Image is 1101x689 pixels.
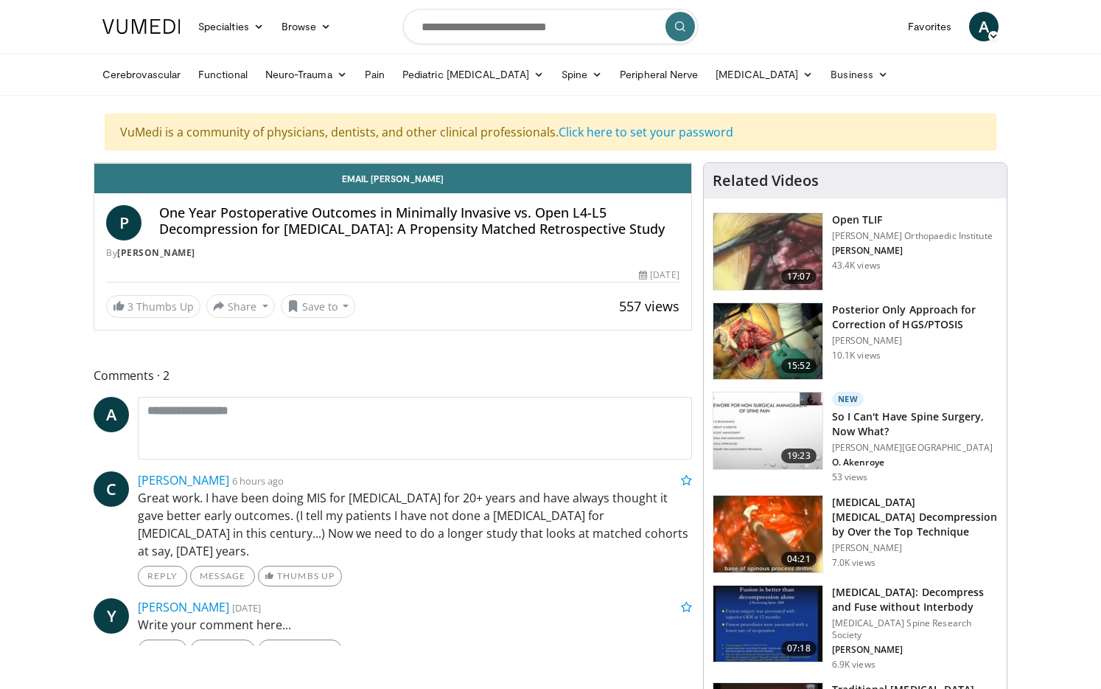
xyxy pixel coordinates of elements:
p: [PERSON_NAME] [832,644,998,656]
span: 19:23 [781,449,817,463]
a: 19:23 New So I Can't Have Spine Surgery, Now What? [PERSON_NAME][GEOGRAPHIC_DATA] O. Akenroye 53 ... [713,392,998,483]
span: 07:18 [781,641,817,656]
img: AMFAUBLRvnRX8J4n4xMDoxOjByO_JhYE.150x105_q85_crop-smart_upscale.jpg [713,303,822,380]
a: Functional [189,60,256,89]
h3: Posterior Only Approach for Correction of HGS/PTOSIS [832,302,998,332]
a: 17:07 Open TLIF [PERSON_NAME] Orthopaedic Institute [PERSON_NAME] 43.4K views [713,212,998,291]
span: 3 [127,300,133,314]
p: New [832,392,864,406]
a: 04:21 [MEDICAL_DATA] [MEDICAL_DATA] Decompression by Over the Top Technique [PERSON_NAME] 7.0K views [713,495,998,573]
p: [PERSON_NAME] [832,542,998,554]
a: 15:52 Posterior Only Approach for Correction of HGS/PTOSIS [PERSON_NAME] 10.1K views [713,302,998,381]
a: Browse [273,12,340,41]
img: 97801bed-5de1-4037-bed6-2d7170b090cf.150x105_q85_crop-smart_upscale.jpg [713,586,822,662]
a: Cerebrovascular [94,60,189,89]
h3: So I Can't Have Spine Surgery, Now What? [832,409,998,439]
h3: [MEDICAL_DATA]: Decompress and Fuse without Interbody [832,585,998,614]
p: [PERSON_NAME] [832,245,993,257]
input: Search topics, interventions [403,9,698,44]
a: Reply [138,566,187,586]
p: Write your comment here... [138,616,692,634]
a: 07:18 [MEDICAL_DATA]: Decompress and Fuse without Interbody [MEDICAL_DATA] Spine Research Society... [713,585,998,671]
a: Message [190,640,255,660]
a: [MEDICAL_DATA] [707,60,822,89]
a: P [106,205,141,240]
button: Share [206,294,275,318]
p: [PERSON_NAME][GEOGRAPHIC_DATA] [832,442,998,454]
span: 04:21 [781,552,817,567]
a: Neuro-Trauma [256,60,356,89]
div: By [106,246,679,260]
span: 557 views [619,297,679,315]
small: 6 hours ago [232,474,284,488]
a: Reply [138,640,187,660]
a: Business [822,60,897,89]
a: A [94,397,129,432]
a: Message [190,566,255,586]
div: VuMedi is a community of physicians, dentists, and other clinical professionals. [105,114,996,150]
a: [PERSON_NAME] [138,599,229,615]
img: 5bc800f5-1105-408a-bbac-d346e50c89d5.150x105_q85_crop-smart_upscale.jpg [713,496,822,572]
p: O. Akenroye [832,457,998,468]
video-js: Video Player [94,163,691,164]
a: Specialties [189,12,273,41]
button: Save to [281,294,356,318]
a: Thumbs Up [258,640,341,660]
p: 7.0K views [832,557,875,569]
p: 6.9K views [832,659,875,671]
h4: One Year Postoperative Outcomes in Minimally Invasive vs. Open L4-L5 Decompression for [MEDICAL_D... [159,205,679,237]
div: [DATE] [639,269,679,282]
h4: Related Videos [713,172,819,190]
a: C [94,471,129,507]
h3: [MEDICAL_DATA] [MEDICAL_DATA] Decompression by Over the Top Technique [832,495,998,539]
span: 17:07 [781,269,817,284]
p: 53 views [832,471,868,483]
img: 87433_0000_3.png.150x105_q85_crop-smart_upscale.jpg [713,213,822,290]
small: [DATE] [232,601,261,614]
a: Click here to set your password [559,124,733,140]
a: Y [94,598,129,634]
span: 15:52 [781,359,817,373]
span: Comments 2 [94,366,692,385]
a: [PERSON_NAME] [117,246,195,259]
p: Great work. I have been doing MIS for [MEDICAL_DATA] for 20+ years and have always thought it gav... [138,489,692,560]
p: 10.1K views [832,350,881,361]
a: Pediatric [MEDICAL_DATA] [394,60,553,89]
p: [PERSON_NAME] [832,335,998,347]
h3: Open TLIF [832,212,993,227]
a: Email [PERSON_NAME] [94,164,691,193]
img: VuMedi Logo [102,19,181,34]
a: Thumbs Up [258,566,341,586]
p: 43.4K views [832,260,881,271]
a: [PERSON_NAME] [138,472,229,488]
a: Favorites [899,12,960,41]
img: c4373fc0-6c06-41b5-9b74-66e3a29521fb.150x105_q85_crop-smart_upscale.jpg [713,392,822,469]
a: Pain [356,60,394,89]
a: Spine [553,60,611,89]
a: 3 Thumbs Up [106,295,200,318]
p: [MEDICAL_DATA] Spine Research Society [832,617,998,641]
p: [PERSON_NAME] Orthopaedic Institute [832,230,993,242]
a: A [969,12,999,41]
a: Peripheral Nerve [611,60,707,89]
